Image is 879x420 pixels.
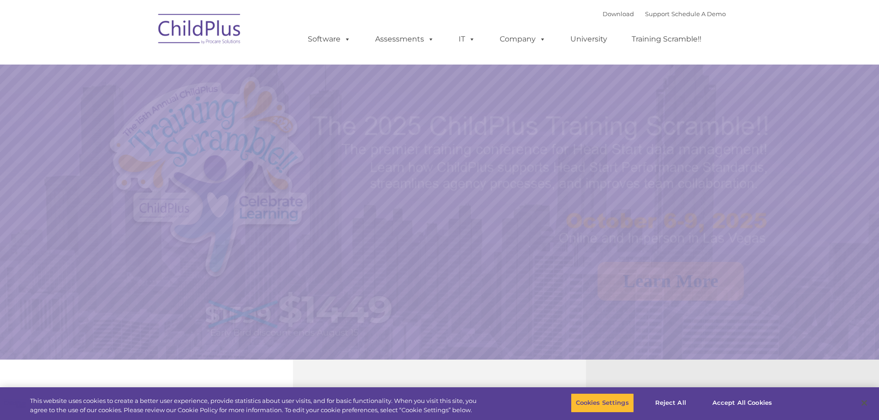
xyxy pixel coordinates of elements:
[603,10,634,18] a: Download
[366,30,443,48] a: Assessments
[622,30,711,48] a: Training Scramble!!
[30,396,484,414] div: This website uses cookies to create a better user experience, provide statistics about user visit...
[603,10,726,18] font: |
[671,10,726,18] a: Schedule A Demo
[707,393,777,413] button: Accept All Cookies
[154,7,246,53] img: ChildPlus by Procare Solutions
[561,30,616,48] a: University
[642,393,700,413] button: Reject All
[299,30,360,48] a: Software
[598,262,744,301] a: Learn More
[645,10,670,18] a: Support
[854,393,874,413] button: Close
[571,393,634,413] button: Cookies Settings
[449,30,484,48] a: IT
[490,30,555,48] a: Company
